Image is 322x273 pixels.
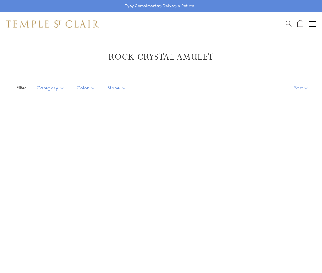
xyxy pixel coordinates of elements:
[104,84,131,92] span: Stone
[74,84,100,92] span: Color
[286,20,292,28] a: Search
[280,78,322,97] button: Show sort by
[6,20,99,28] img: Temple St. Clair
[32,81,69,95] button: Category
[125,3,194,9] p: Enjoy Complimentary Delivery & Returns
[297,20,303,28] a: Open Shopping Bag
[72,81,100,95] button: Color
[309,20,316,28] button: Open navigation
[15,52,307,63] h1: Rock Crystal Amulet
[103,81,131,95] button: Stone
[34,84,69,92] span: Category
